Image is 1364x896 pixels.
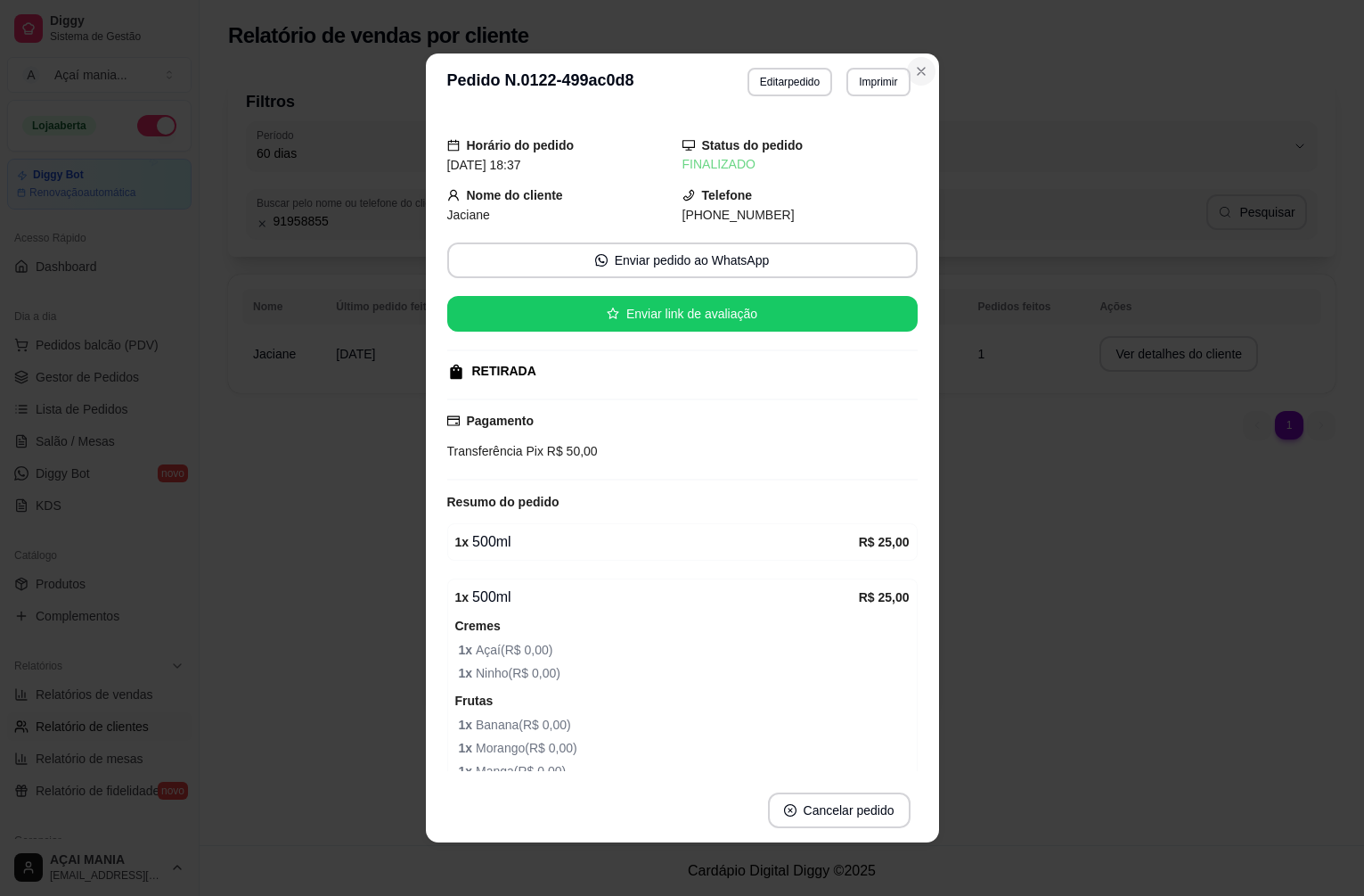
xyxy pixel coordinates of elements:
[472,362,536,381] div: RETIRADA
[859,590,910,604] strong: R$ 25,00
[455,590,470,604] strong: 1 x
[459,666,476,680] strong: 1 x
[907,57,935,86] button: Close
[455,619,501,633] strong: Cremes
[859,535,910,549] strong: R$ 25,00
[459,718,476,732] strong: 1 x
[447,242,918,278] button: whats-appEnviar pedido ao WhatsApp
[846,68,910,96] button: Imprimir
[607,308,619,320] span: star
[784,804,796,817] span: close-circle
[459,643,476,657] strong: 1 x
[595,254,608,267] span: whats-app
[467,138,575,152] strong: Horário do pedido
[459,663,910,683] span: Ninho ( R$ 0,00 )
[682,189,695,201] span: phone
[467,414,534,428] strong: Pagamento
[447,208,490,222] span: Jaciane
[459,738,910,758] span: Morango ( R$ 0,00 )
[447,296,918,332] button: starEnviar link de avaliação
[447,189,460,201] span: user
[455,587,859,608] div: 500ml
[447,415,460,427] span: credit-card
[682,208,795,222] span: [PHONE_NUMBER]
[459,715,910,735] span: Banana ( R$ 0,00 )
[447,139,460,152] span: calendar
[747,68,832,96] button: Editarpedido
[447,158,521,172] span: [DATE] 18:37
[702,138,804,152] strong: Status do pedido
[459,761,910,781] span: Manga ( R$ 0,00 )
[682,155,918,174] div: FINALIZADO
[459,764,476,778] strong: 1 x
[467,188,563,202] strong: Nome do cliente
[702,188,753,202] strong: Telefone
[447,68,634,96] h3: Pedido N. 0122-499ac0d8
[543,444,598,458] span: R$ 50,00
[682,139,695,152] span: desktop
[455,694,494,708] strong: Frutas
[455,531,859,553] div: 500ml
[459,640,910,660] span: Açaí ( R$ 0,00 )
[459,741,476,755] strong: 1 x
[455,535,470,549] strong: 1 x
[768,793,911,828] button: close-circleCancelar pedido
[447,444,543,458] span: Transferência Pix
[447,495,559,509] strong: Resumo do pedido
